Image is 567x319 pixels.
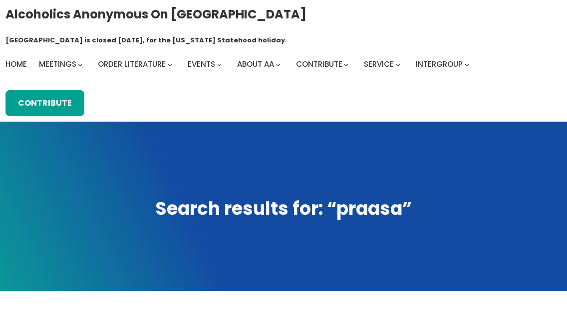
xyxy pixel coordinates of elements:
span: Home [5,59,27,69]
span: Events [188,59,215,69]
button: Order Literature submenu [168,62,172,67]
a: Intergroup [416,57,463,71]
nav: Intergroup [5,57,473,71]
button: About AA submenu [276,62,281,67]
a: Alcoholics Anonymous on [GEOGRAPHIC_DATA] [5,3,306,25]
span: Intergroup [416,59,463,69]
button: Contribute submenu [344,62,348,67]
button: Intergroup submenu [465,62,469,67]
a: Contribute [296,57,342,71]
a: About AA [237,57,274,71]
span: About AA [237,59,274,69]
span: Service [364,59,394,69]
h1: Search results for: “praasa” [9,197,558,221]
span: Meetings [39,59,76,69]
button: Meetings submenu [78,62,82,67]
span: Contribute [296,59,342,69]
button: Events submenu [217,62,222,67]
h1: [GEOGRAPHIC_DATA] is closed [DATE], for the [US_STATE] Statehood holiday. [5,35,287,45]
a: Events [188,57,215,71]
a: Meetings [39,57,76,71]
a: Contribute [5,90,84,116]
span: Order Literature [98,59,166,69]
a: Service [364,57,394,71]
button: Service submenu [396,62,400,67]
a: Home [5,57,27,71]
